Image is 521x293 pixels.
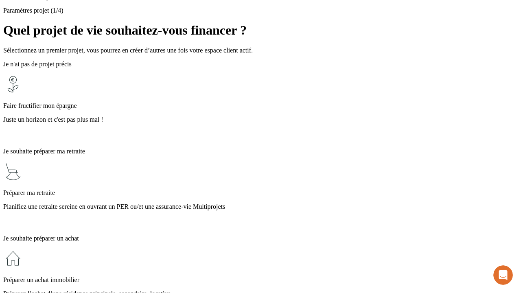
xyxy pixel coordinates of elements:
p: Préparer ma retraite [3,189,518,197]
h1: Quel projet de vie souhaitez-vous financer ? [3,23,518,38]
p: Je souhaite préparer ma retraite [3,148,518,155]
div: L’équipe répond généralement dans un délai de quelques minutes. [9,13,200,22]
p: Je n'ai pas de projet précis [3,61,518,68]
iframe: Intercom live chat [493,265,513,285]
p: Préparer un achat immobilier [3,276,518,284]
span: Sélectionnez un premier projet, vous pourrez en créer d’autres une fois votre espace client actif. [3,47,253,54]
p: Faire fructifier mon épargne [3,102,518,109]
p: Je souhaite préparer un achat [3,235,518,242]
div: Ouvrir le Messenger Intercom [3,3,224,26]
p: Paramètres projet (1/4) [3,7,518,14]
div: Vous avez besoin d’aide ? [9,7,200,13]
p: Planifiez une retraite sereine en ouvrant un PER ou/et une assurance-vie Multiprojets [3,203,518,210]
p: Juste un horizon et c'est pas plus mal ! [3,116,518,123]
